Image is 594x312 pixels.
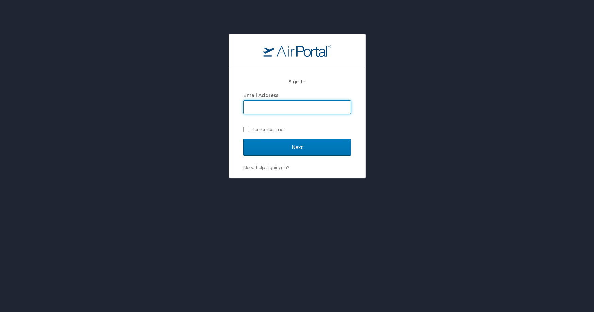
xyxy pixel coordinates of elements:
img: logo [263,45,331,57]
a: Need help signing in? [243,165,289,170]
label: Remember me [243,124,351,134]
label: Email Address [243,92,278,98]
input: Next [243,139,351,156]
h2: Sign In [243,78,351,85]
